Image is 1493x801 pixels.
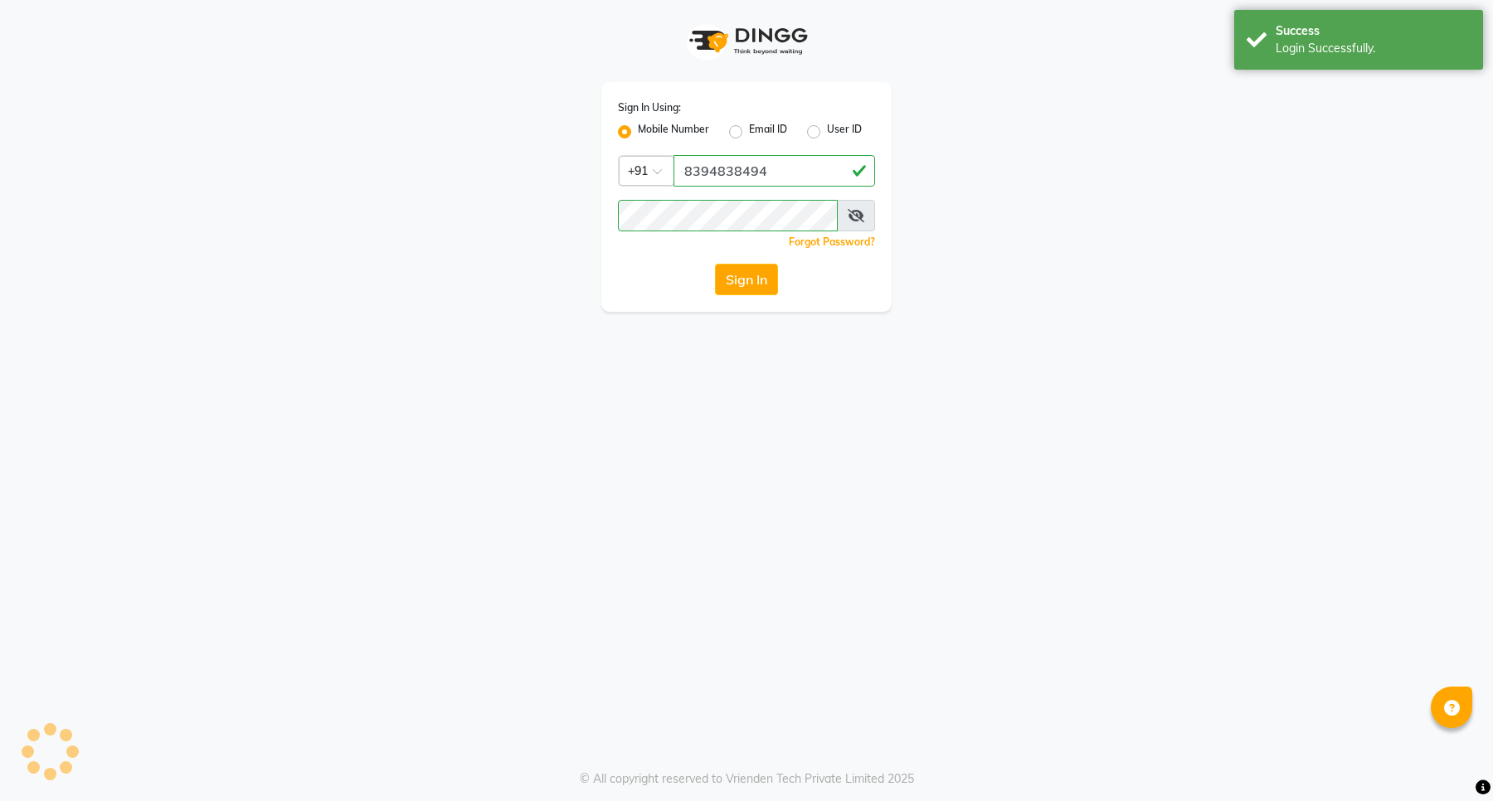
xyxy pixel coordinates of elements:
img: logo1.svg [680,17,813,66]
a: Forgot Password? [789,235,875,248]
iframe: chat widget [1423,735,1476,784]
label: Mobile Number [638,122,709,142]
button: Sign In [715,264,778,295]
div: Login Successfully. [1276,40,1471,57]
label: Email ID [749,122,787,142]
input: Username [674,155,875,187]
label: User ID [827,122,862,142]
div: Success [1276,22,1471,40]
input: Username [618,200,838,231]
label: Sign In Using: [618,100,681,115]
